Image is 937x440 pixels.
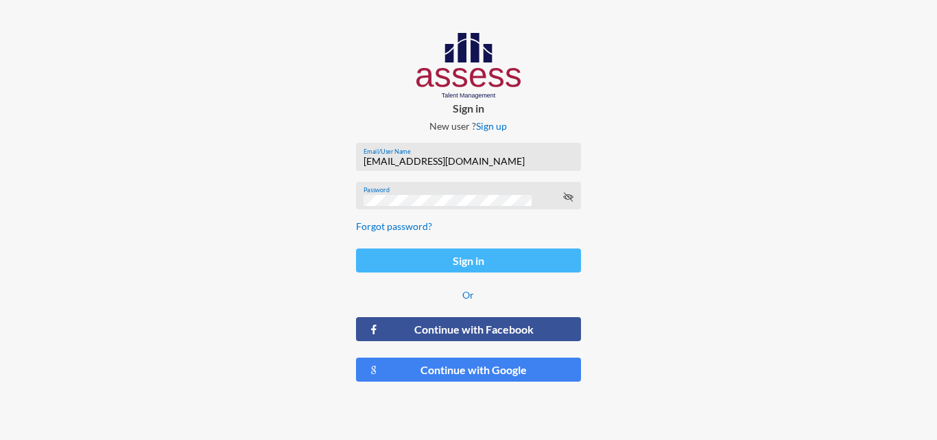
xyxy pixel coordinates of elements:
a: Sign up [476,120,507,132]
p: New user ? [345,120,591,132]
p: Sign in [345,102,591,115]
p: Or [356,289,580,301]
input: Email/User Name [364,156,573,167]
a: Forgot password? [356,220,432,232]
button: Continue with Facebook [356,317,580,341]
button: Continue with Google [356,358,580,382]
img: AssessLogoo.svg [416,33,521,99]
button: Sign in [356,248,580,273]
